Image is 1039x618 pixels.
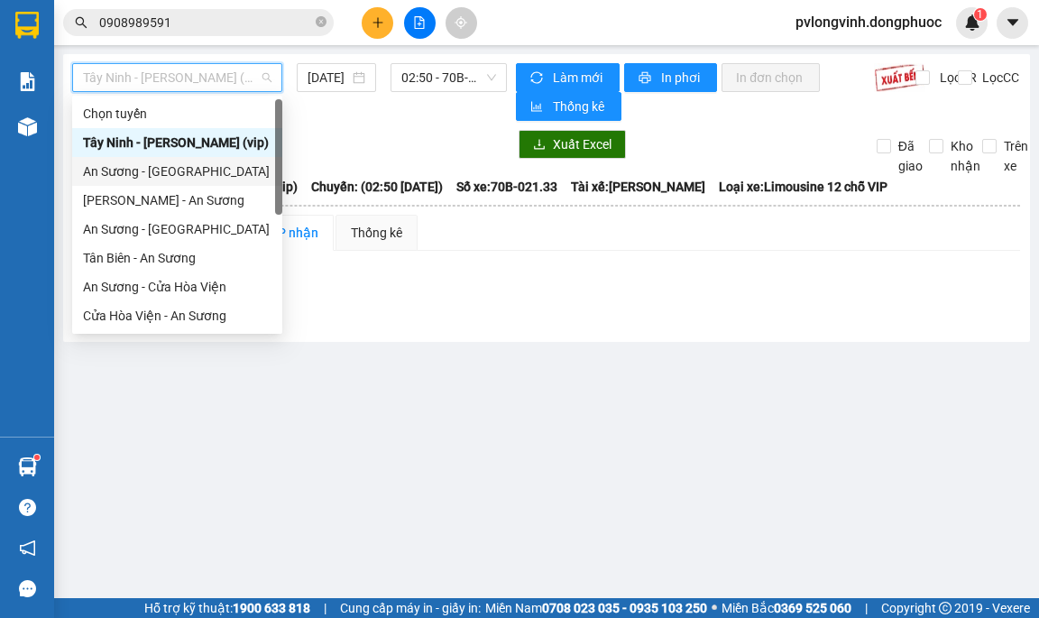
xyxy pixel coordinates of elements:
span: 02:50 - 70B-021.33 [401,64,496,91]
img: logo-vxr [15,12,39,39]
div: Cửa Hòa Viện - An Sương [83,306,271,326]
div: Chọn tuyến [72,99,282,128]
div: An Sương - Tân Biên [72,215,282,244]
div: An Sương - Cửa Hòa Viện [72,272,282,301]
span: | [865,598,868,618]
span: notification [19,540,36,557]
span: printer [639,71,654,86]
span: Chuyến: (02:50 [DATE]) [311,177,443,197]
img: warehouse-icon [18,457,37,476]
span: Lọc CR [933,68,979,88]
strong: 1900 633 818 [233,601,310,615]
span: sync [530,71,546,86]
span: question-circle [19,499,36,516]
input: 11/09/2025 [308,68,349,88]
span: 1 [977,8,983,21]
span: Tây Ninh - Hồ Chí Minh (vip) [83,64,271,91]
input: Tìm tên, số ĐT hoặc mã đơn [99,13,312,32]
button: bar-chartThống kê [516,92,621,121]
span: Lọc CC [975,68,1022,88]
span: file-add [413,16,426,29]
span: bar-chart [530,100,546,115]
div: An Sương - [GEOGRAPHIC_DATA] [83,161,271,181]
button: syncLàm mới [516,63,620,92]
span: Tài xế: [PERSON_NAME] [571,177,705,197]
span: Trên xe [997,136,1035,176]
strong: 0708 023 035 - 0935 103 250 [542,601,707,615]
div: Tây Ninh - Hồ Chí Minh (vip) [72,128,282,157]
div: An Sương - [GEOGRAPHIC_DATA] [83,219,271,239]
span: caret-down [1005,14,1021,31]
span: Đã giao [891,136,930,176]
span: plus [372,16,384,29]
span: Loại xe: Limousine 12 chỗ VIP [719,177,887,197]
strong: 0369 525 060 [774,601,851,615]
img: 9k= [874,63,925,92]
button: aim [446,7,477,39]
span: message [19,580,36,597]
span: Kho nhận [943,136,988,176]
span: aim [455,16,467,29]
div: Châu Thành - An Sương [72,186,282,215]
span: | [324,598,326,618]
div: Tân Biên - An Sương [83,248,271,268]
div: Tây Ninh - [PERSON_NAME] (vip) [83,133,271,152]
span: In phơi [661,68,703,88]
span: Số xe: 70B-021.33 [456,177,557,197]
span: Hỗ trợ kỹ thuật: [144,598,310,618]
span: Miền Nam [485,598,707,618]
div: Cửa Hòa Viện - An Sương [72,301,282,330]
div: Tân Biên - An Sương [72,244,282,272]
span: search [75,16,87,29]
span: ⚪️ [712,604,717,612]
span: Cung cấp máy in - giấy in: [340,598,481,618]
div: An Sương - Cửa Hòa Viện [83,277,271,297]
span: Làm mới [553,68,605,88]
span: copyright [939,602,952,614]
img: icon-new-feature [964,14,980,31]
span: close-circle [316,16,326,27]
span: pvlongvinh.dongphuoc [781,11,956,33]
button: printerIn phơi [624,63,717,92]
button: caret-down [997,7,1028,39]
img: warehouse-icon [18,117,37,136]
span: close-circle [316,14,326,32]
sup: 1 [34,455,40,460]
span: Miền Bắc [722,598,851,618]
div: An Sương - Châu Thành [72,157,282,186]
span: Thống kê [553,97,607,116]
div: Thống kê [351,223,402,243]
sup: 1 [974,8,987,21]
button: file-add [404,7,436,39]
button: downloadXuất Excel [519,130,626,159]
div: Chọn tuyến [83,104,271,124]
button: plus [362,7,393,39]
div: [PERSON_NAME] - An Sương [83,190,271,210]
img: solution-icon [18,72,37,91]
button: In đơn chọn [722,63,820,92]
